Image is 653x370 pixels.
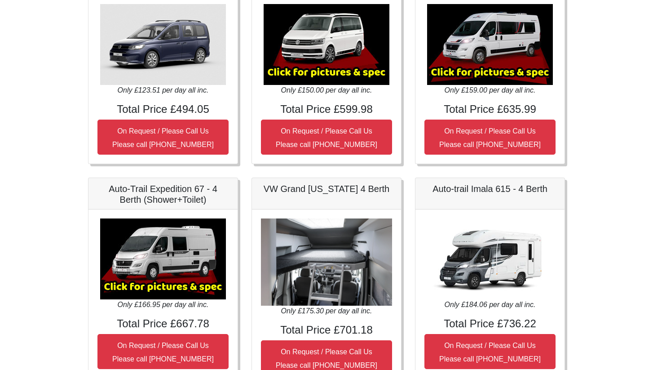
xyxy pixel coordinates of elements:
img: Auto-trail Imala 615 - 4 Berth [427,218,553,299]
small: On Request / Please Call Us Please call [PHONE_NUMBER] [276,348,377,369]
button: On Request / Please Call UsPlease call [PHONE_NUMBER] [424,334,556,369]
img: VW Grand California 4 Berth [261,218,392,306]
i: Only £166.95 per day all inc. [118,301,209,308]
small: On Request / Please Call Us Please call [PHONE_NUMBER] [112,342,214,363]
h5: VW Grand [US_STATE] 4 Berth [261,183,392,194]
i: Only £184.06 per day all inc. [445,301,536,308]
img: Auto-Trail Expedition 67 - 4 Berth (Shower+Toilet) [100,218,226,299]
small: On Request / Please Call Us Please call [PHONE_NUMBER] [439,342,541,363]
img: VW California Ocean T6.1 (Auto, Awning) [264,4,389,85]
i: Only £150.00 per day all inc. [281,86,372,94]
small: On Request / Please Call Us Please call [PHONE_NUMBER] [276,127,377,148]
small: On Request / Please Call Us Please call [PHONE_NUMBER] [439,127,541,148]
h5: Auto-Trail Expedition 67 - 4 Berth (Shower+Toilet) [97,183,229,205]
h4: Total Price £736.22 [424,317,556,330]
i: Only £159.00 per day all inc. [445,86,536,94]
button: On Request / Please Call UsPlease call [PHONE_NUMBER] [97,120,229,155]
button: On Request / Please Call UsPlease call [PHONE_NUMBER] [261,120,392,155]
img: VW Caddy California Maxi [100,4,226,85]
button: On Request / Please Call UsPlease call [PHONE_NUMBER] [97,334,229,369]
h4: Total Price £494.05 [97,103,229,116]
i: Only £175.30 per day all inc. [281,307,372,315]
h4: Total Price £701.18 [261,324,392,337]
h4: Total Price £635.99 [424,103,556,116]
img: Auto-Trail Expedition 66 - 2 Berth (Shower+Toilet) [427,4,553,85]
i: Only £123.51 per day all inc. [118,86,209,94]
h5: Auto-trail Imala 615 - 4 Berth [424,183,556,194]
h4: Total Price £667.78 [97,317,229,330]
h4: Total Price £599.98 [261,103,392,116]
button: On Request / Please Call UsPlease call [PHONE_NUMBER] [424,120,556,155]
small: On Request / Please Call Us Please call [PHONE_NUMBER] [112,127,214,148]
